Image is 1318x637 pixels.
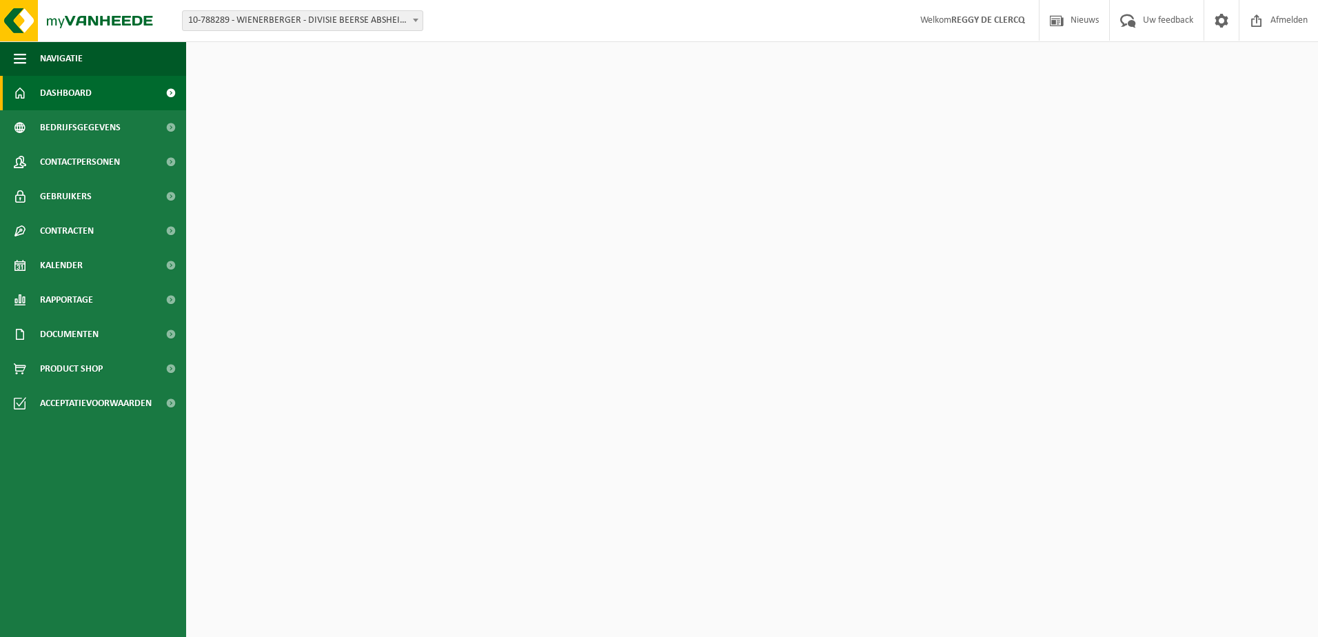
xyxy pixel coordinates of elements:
span: Product Shop [40,352,103,386]
span: 10-788289 - WIENERBERGER - DIVISIE BEERSE ABSHEIDE - BEERSE [182,10,423,31]
span: Gebruikers [40,179,92,214]
span: 10-788289 - WIENERBERGER - DIVISIE BEERSE ABSHEIDE - BEERSE [183,11,423,30]
span: Documenten [40,317,99,352]
span: Rapportage [40,283,93,317]
span: Dashboard [40,76,92,110]
strong: REGGY DE CLERCQ [951,15,1025,26]
span: Navigatie [40,41,83,76]
span: Contracten [40,214,94,248]
span: Bedrijfsgegevens [40,110,121,145]
span: Contactpersonen [40,145,120,179]
span: Kalender [40,248,83,283]
span: Acceptatievoorwaarden [40,386,152,421]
